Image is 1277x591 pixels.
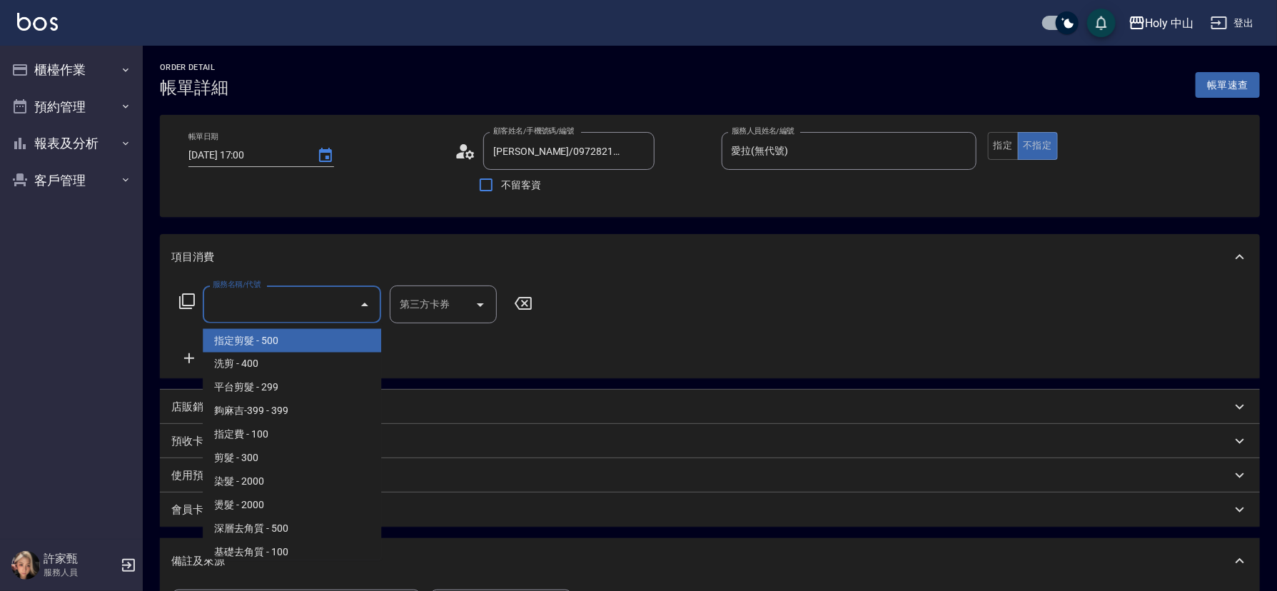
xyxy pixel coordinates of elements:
button: 預約管理 [6,89,137,126]
span: 洗剪 - 400 [203,353,381,376]
div: 使用預收卡編輯訂單不得編輯預收卡使用 [160,458,1260,492]
p: 店販銷售 [171,400,214,415]
p: 服務人員 [44,566,116,579]
h3: 帳單詳細 [160,78,228,98]
p: 預收卡販賣 [171,434,225,449]
div: 會員卡銷售 [160,492,1260,527]
h2: Order detail [160,63,228,72]
h5: 許家甄 [44,552,116,566]
span: 燙髮 - 2000 [203,494,381,517]
button: save [1087,9,1116,37]
span: 深層去角質 - 500 [203,517,381,541]
p: 使用預收卡 [171,468,225,483]
label: 服務人員姓名/編號 [732,126,794,136]
label: 顧客姓名/手機號碼/編號 [493,126,575,136]
img: Person [11,551,40,580]
span: 剪髮 - 300 [203,447,381,470]
p: 項目消費 [171,250,214,265]
div: 預收卡販賣 [160,424,1260,458]
div: 項目消費 [160,234,1260,280]
label: 帳單日期 [188,131,218,142]
span: 平台剪髮 - 299 [203,376,381,400]
button: Close [353,293,376,316]
button: Open [469,293,492,316]
div: Holy 中山 [1146,14,1194,32]
span: 夠麻吉-399 - 399 [203,400,381,423]
p: 會員卡銷售 [171,502,225,517]
button: 櫃檯作業 [6,51,137,89]
img: Logo [17,13,58,31]
button: 報表及分析 [6,125,137,162]
button: 帳單速查 [1196,72,1260,98]
button: 登出 [1205,10,1260,36]
button: 客戶管理 [6,162,137,199]
span: 染髮 - 2000 [203,470,381,494]
label: 服務名稱/代號 [213,279,261,290]
input: YYYY/MM/DD hh:mm [188,143,303,167]
div: 項目消費 [160,280,1260,378]
span: 指定費 - 100 [203,423,381,447]
button: Holy 中山 [1123,9,1200,38]
div: 備註及來源 [160,538,1260,584]
span: 基礎去角質 - 100 [203,541,381,565]
p: 備註及來源 [171,554,225,569]
button: 不指定 [1018,132,1058,160]
button: Choose date, selected date is 2025-09-20 [308,138,343,173]
span: 指定剪髮 - 500 [203,329,381,353]
span: 不留客資 [501,178,541,193]
div: 店販銷售 [160,390,1260,424]
button: 指定 [988,132,1019,160]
